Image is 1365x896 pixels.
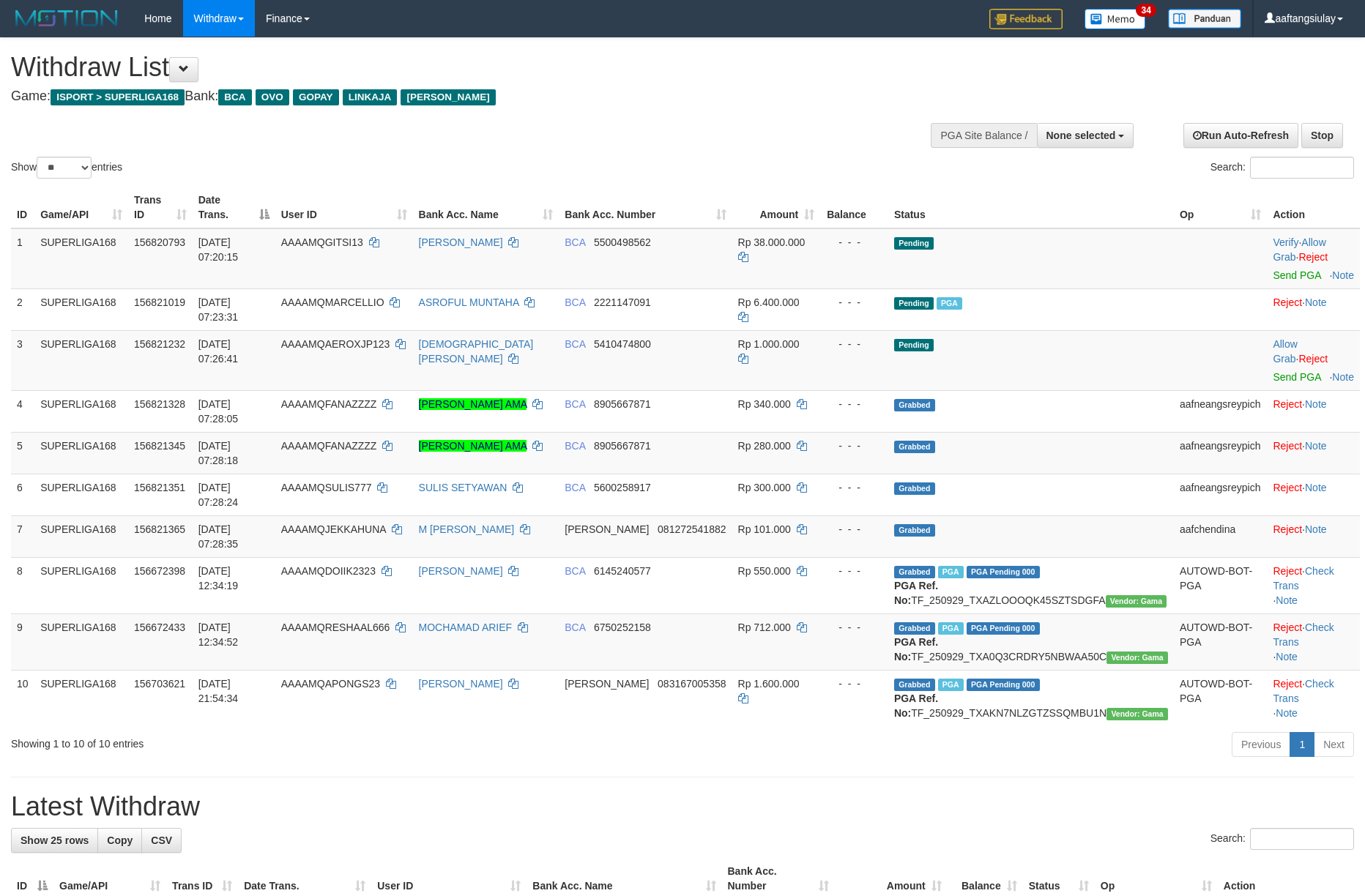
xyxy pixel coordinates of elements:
a: Note [1276,707,1298,719]
a: [PERSON_NAME] AMA [419,398,527,410]
th: Bank Acc. Name: activate to sort column ascending [413,187,559,228]
h4: Game: Bank: [11,89,896,104]
span: 156672398 [134,565,185,577]
th: Game/API: activate to sort column ascending [34,187,128,228]
a: Note [1305,440,1327,452]
b: PGA Ref. No: [894,636,938,662]
span: Rp 280.000 [738,440,791,452]
span: AAAAMQFANAZZZZ [281,398,377,410]
span: AAAAMQAPONGS23 [281,678,380,690]
th: Balance [820,187,888,228]
span: [DATE] 07:20:15 [198,236,239,263]
span: Rp 101.000 [738,523,791,535]
a: Show 25 rows [11,828,98,853]
a: Allow Grab [1273,236,1325,263]
td: · [1267,474,1360,515]
a: Reject [1298,353,1328,365]
span: OVO [256,89,289,105]
a: Reject [1273,296,1302,308]
span: LINKAJA [343,89,398,105]
a: Next [1314,732,1354,757]
a: Note [1276,594,1298,606]
span: AAAAMQSULIS777 [281,482,372,493]
td: 4 [11,390,34,432]
span: [DATE] 12:34:19 [198,565,239,591]
span: 156820793 [134,236,185,248]
span: Vendor URL: https://trx31.1velocity.biz [1106,652,1168,664]
th: Bank Acc. Number: activate to sort column ascending [559,187,732,228]
span: Rp 550.000 [738,565,791,577]
a: Reject [1273,523,1302,535]
td: 9 [11,613,34,670]
h1: Withdraw List [11,53,896,82]
td: TF_250929_TXAKN7NLZGTZSSQMBU1N [888,670,1174,726]
a: Reject [1273,482,1302,493]
td: SUPERLIGA168 [34,515,128,557]
td: SUPERLIGA168 [34,288,128,330]
td: SUPERLIGA168 [34,557,128,613]
span: Copy 6145240577 to clipboard [594,565,651,577]
span: PGA Pending [967,679,1040,691]
span: PGA Pending [967,622,1040,635]
a: [PERSON_NAME] AMA [419,440,527,452]
span: BCA [565,621,585,633]
a: Previous [1232,732,1290,757]
a: [PERSON_NAME] [419,678,503,690]
div: PGA Site Balance / [931,123,1036,148]
span: AAAAMQFANAZZZZ [281,440,377,452]
td: · [1267,330,1360,390]
td: · [1267,390,1360,432]
a: Reject [1273,565,1302,577]
td: aafneangsreypich [1174,474,1267,515]
span: [DATE] 21:54:34 [198,678,239,704]
span: Copy 5600258917 to clipboard [594,482,651,493]
span: Pending [894,237,934,250]
span: [DATE] 12:34:52 [198,621,239,648]
a: Check Trans [1273,678,1334,704]
td: 5 [11,432,34,474]
span: [DATE] 07:23:31 [198,296,239,323]
div: - - - [826,676,882,691]
td: · · [1267,613,1360,670]
span: AAAAMQRESHAAL666 [281,621,390,633]
a: Reject [1273,621,1302,633]
a: Copy [97,828,142,853]
label: Search: [1210,157,1354,179]
a: Send PGA [1273,269,1320,281]
span: [DATE] 07:28:05 [198,398,239,425]
img: panduan.png [1168,9,1241,29]
span: [PERSON_NAME] [565,678,649,690]
td: 7 [11,515,34,557]
span: Copy 5500498562 to clipboard [594,236,651,248]
div: - - - [826,522,882,537]
div: - - - [826,564,882,578]
th: Status [888,187,1174,228]
a: Reject [1298,251,1328,263]
span: [DATE] 07:28:24 [198,482,239,508]
h1: Latest Withdraw [11,792,1354,821]
td: aafneangsreypich [1174,390,1267,432]
td: SUPERLIGA168 [34,432,128,474]
span: Copy 6750252158 to clipboard [594,621,651,633]
span: [PERSON_NAME] [401,89,495,105]
input: Search: [1250,157,1354,179]
span: 156821328 [134,398,185,410]
span: 156821019 [134,296,185,308]
span: Rp 1.600.000 [738,678,800,690]
span: 156821365 [134,523,185,535]
a: MOCHAMAD ARIEF [419,621,513,633]
td: · · [1267,557,1360,613]
div: - - - [826,438,882,453]
span: Copy 8905667871 to clipboard [594,398,651,410]
span: BCA [565,482,585,493]
span: Pending [894,297,934,310]
span: Marked by aafnonsreyleab [937,297,962,310]
span: · [1273,236,1325,263]
td: 8 [11,557,34,613]
span: Marked by aafsoycanthlai [938,566,964,578]
td: SUPERLIGA168 [34,474,128,515]
th: Amount: activate to sort column ascending [732,187,821,228]
a: Run Auto-Refresh [1183,123,1298,148]
span: [DATE] 07:28:35 [198,523,239,550]
span: BCA [565,440,585,452]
